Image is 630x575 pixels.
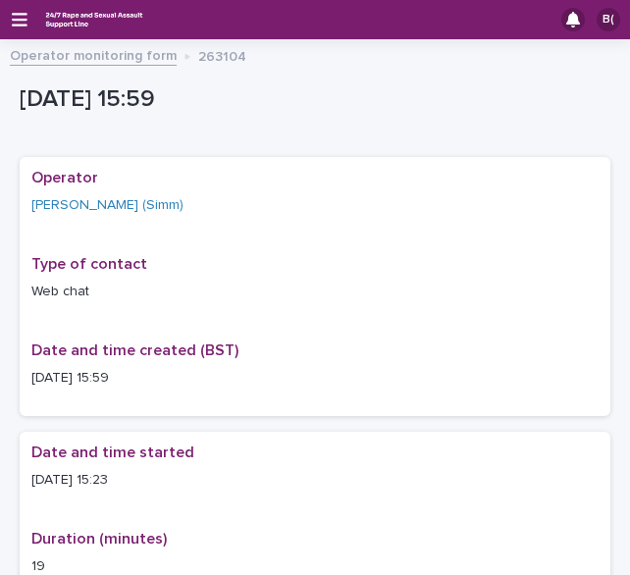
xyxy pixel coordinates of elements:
[31,444,194,460] span: Date and time started
[31,342,238,358] span: Date and time created (BST)
[31,170,98,185] span: Operator
[31,368,599,389] p: [DATE] 15:59
[10,43,177,66] a: Operator monitoring form
[43,7,145,32] img: rhQMoQhaT3yELyF149Cw
[31,531,167,547] span: Duration (minutes)
[31,470,599,491] p: [DATE] 15:23
[31,256,147,272] span: Type of contact
[597,8,620,31] div: B(
[20,85,603,114] p: [DATE] 15:59
[31,195,184,216] a: [PERSON_NAME] (Simm)
[31,282,599,302] p: Web chat
[198,44,246,66] p: 263104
